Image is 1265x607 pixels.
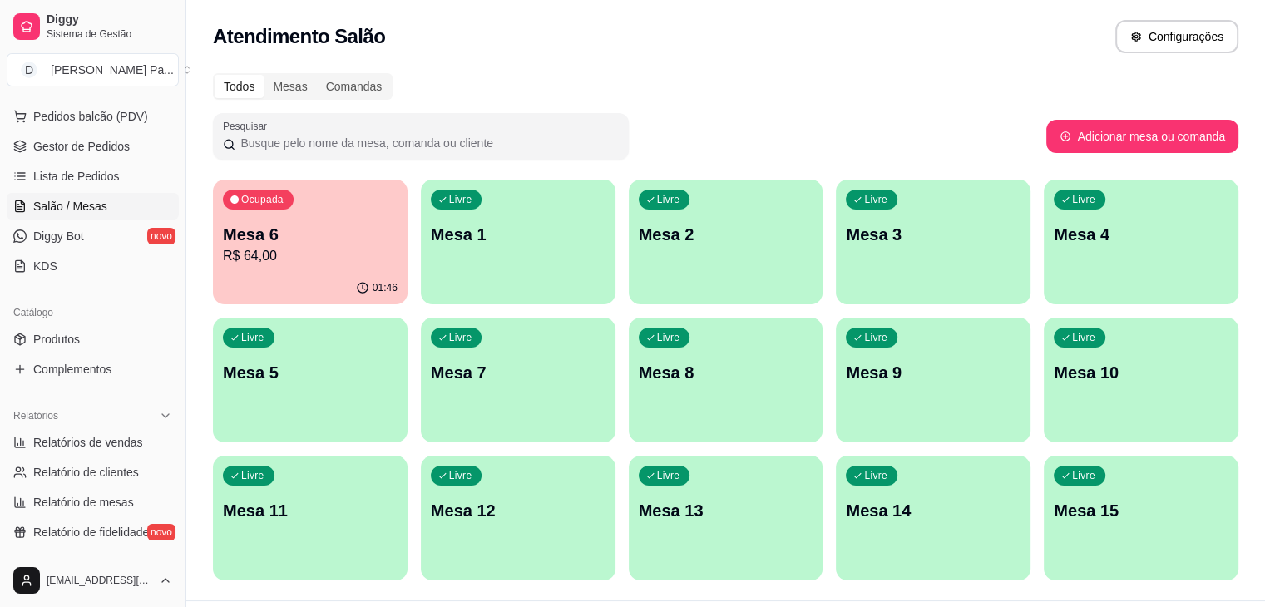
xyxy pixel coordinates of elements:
[47,12,172,27] span: Diggy
[657,331,680,344] p: Livre
[431,223,605,246] p: Mesa 1
[1044,456,1238,580] button: LivreMesa 15
[639,223,813,246] p: Mesa 2
[421,318,615,442] button: LivreMesa 7
[213,180,408,304] button: OcupadaMesa 6R$ 64,0001:46
[1115,20,1238,53] button: Configurações
[223,361,398,384] p: Mesa 5
[7,489,179,516] a: Relatório de mesas
[657,193,680,206] p: Livre
[7,253,179,279] a: KDS
[241,331,264,344] p: Livre
[7,193,179,220] a: Salão / Mesas
[7,223,179,249] a: Diggy Botnovo
[33,331,80,348] span: Produtos
[639,361,813,384] p: Mesa 8
[864,469,887,482] p: Livre
[223,223,398,246] p: Mesa 6
[1072,331,1095,344] p: Livre
[241,193,284,206] p: Ocupada
[7,429,179,456] a: Relatórios de vendas
[629,318,823,442] button: LivreMesa 8
[846,361,1020,384] p: Mesa 9
[846,499,1020,522] p: Mesa 14
[51,62,174,78] div: [PERSON_NAME] Pa ...
[13,409,58,422] span: Relatórios
[836,318,1030,442] button: LivreMesa 9
[223,119,273,133] label: Pesquisar
[33,494,134,511] span: Relatório de mesas
[1072,193,1095,206] p: Livre
[7,519,179,545] a: Relatório de fidelidadenovo
[836,456,1030,580] button: LivreMesa 14
[21,62,37,78] span: D
[7,356,179,382] a: Complementos
[213,456,408,580] button: LivreMesa 11
[639,499,813,522] p: Mesa 13
[223,499,398,522] p: Mesa 11
[864,331,887,344] p: Livre
[449,193,472,206] p: Livre
[431,361,605,384] p: Mesa 7
[629,456,823,580] button: LivreMesa 13
[1054,223,1228,246] p: Mesa 4
[836,180,1030,304] button: LivreMesa 3
[317,75,392,98] div: Comandas
[215,75,264,98] div: Todos
[449,469,472,482] p: Livre
[33,464,139,481] span: Relatório de clientes
[33,228,84,244] span: Diggy Bot
[1046,120,1238,153] button: Adicionar mesa ou comanda
[47,27,172,41] span: Sistema de Gestão
[33,434,143,451] span: Relatórios de vendas
[213,23,385,50] h2: Atendimento Salão
[629,180,823,304] button: LivreMesa 2
[373,281,398,294] p: 01:46
[33,524,149,540] span: Relatório de fidelidade
[47,574,152,587] span: [EMAIL_ADDRESS][DOMAIN_NAME]
[264,75,316,98] div: Mesas
[241,469,264,482] p: Livre
[431,499,605,522] p: Mesa 12
[7,7,179,47] a: DiggySistema de Gestão
[33,258,57,274] span: KDS
[33,138,130,155] span: Gestor de Pedidos
[7,326,179,353] a: Produtos
[33,168,120,185] span: Lista de Pedidos
[1054,361,1228,384] p: Mesa 10
[7,133,179,160] a: Gestor de Pedidos
[1044,180,1238,304] button: LivreMesa 4
[1044,318,1238,442] button: LivreMesa 10
[1072,469,1095,482] p: Livre
[33,198,107,215] span: Salão / Mesas
[213,318,408,442] button: LivreMesa 5
[7,560,179,600] button: [EMAIL_ADDRESS][DOMAIN_NAME]
[421,456,615,580] button: LivreMesa 12
[7,53,179,86] button: Select a team
[449,331,472,344] p: Livre
[421,180,615,304] button: LivreMesa 1
[33,108,148,125] span: Pedidos balcão (PDV)
[7,459,179,486] a: Relatório de clientes
[864,193,887,206] p: Livre
[1054,499,1228,522] p: Mesa 15
[235,135,619,151] input: Pesquisar
[657,469,680,482] p: Livre
[223,246,398,266] p: R$ 64,00
[7,299,179,326] div: Catálogo
[846,223,1020,246] p: Mesa 3
[7,103,179,130] button: Pedidos balcão (PDV)
[33,361,111,378] span: Complementos
[7,163,179,190] a: Lista de Pedidos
